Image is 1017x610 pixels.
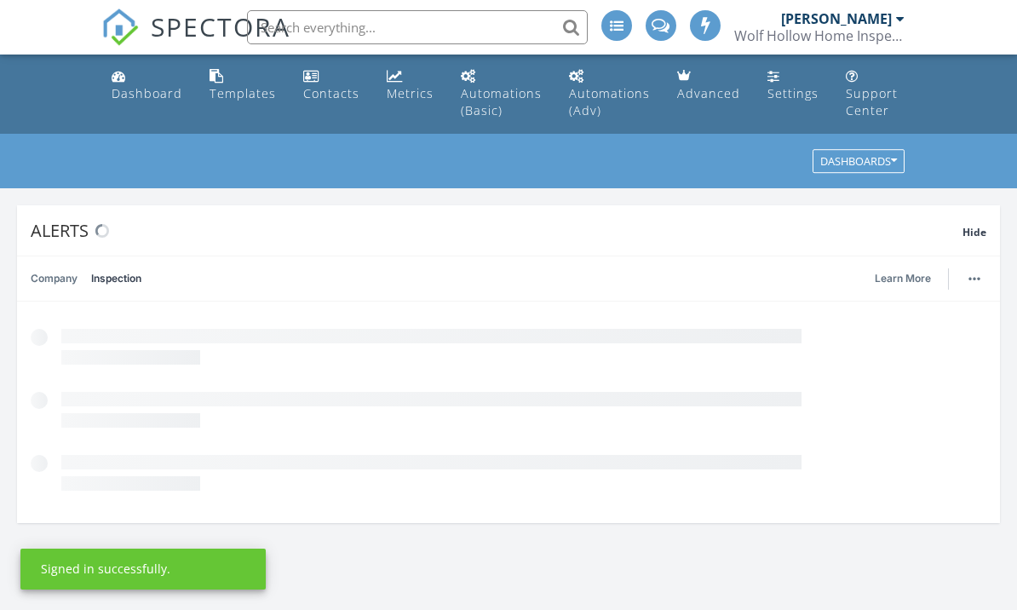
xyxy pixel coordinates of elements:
[105,61,189,110] a: Dashboard
[101,23,290,59] a: SPECTORA
[31,256,78,301] a: Company
[296,61,366,110] a: Contacts
[761,61,825,110] a: Settings
[813,150,905,174] button: Dashboards
[41,561,170,578] div: Signed in successfully.
[839,61,911,127] a: Support Center
[247,10,588,44] input: Search everything...
[968,277,980,280] img: ellipsis-632cfdd7c38ec3a7d453.svg
[91,256,141,301] a: Inspection
[781,10,892,27] div: [PERSON_NAME]
[101,9,139,46] img: The Best Home Inspection Software - Spectora
[380,61,440,110] a: Metrics
[734,27,905,44] div: Wolf Hollow Home Inspections
[454,61,549,127] a: Automations (Basic)
[31,219,962,242] div: Alerts
[562,61,657,127] a: Automations (Advanced)
[387,85,434,101] div: Metrics
[461,85,542,118] div: Automations (Basic)
[767,85,819,101] div: Settings
[210,85,276,101] div: Templates
[820,156,897,168] div: Dashboards
[875,270,941,287] a: Learn More
[303,85,359,101] div: Contacts
[203,61,283,110] a: Templates
[112,85,182,101] div: Dashboard
[846,85,898,118] div: Support Center
[962,225,986,239] span: Hide
[677,85,740,101] div: Advanced
[670,61,747,110] a: Advanced
[151,9,290,44] span: SPECTORA
[569,85,650,118] div: Automations (Adv)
